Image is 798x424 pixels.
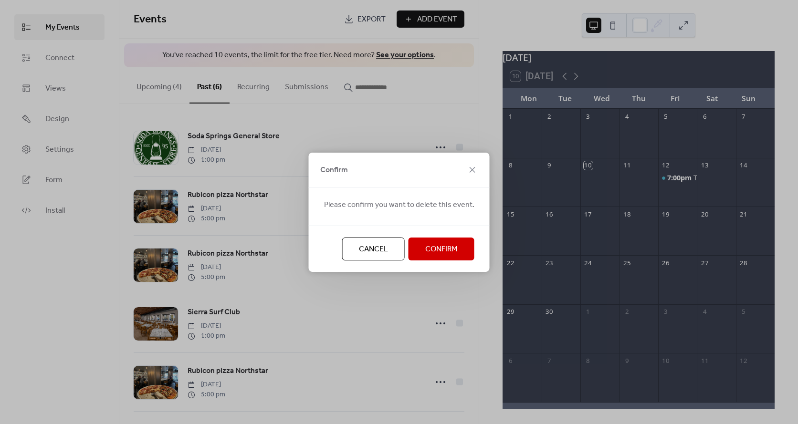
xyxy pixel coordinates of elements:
button: Confirm [409,238,474,260]
span: Please confirm you want to delete this event. [324,199,474,211]
span: Cancel [359,244,388,255]
span: Confirm [425,244,458,255]
button: Cancel [342,238,405,260]
span: Confirm [320,165,348,176]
